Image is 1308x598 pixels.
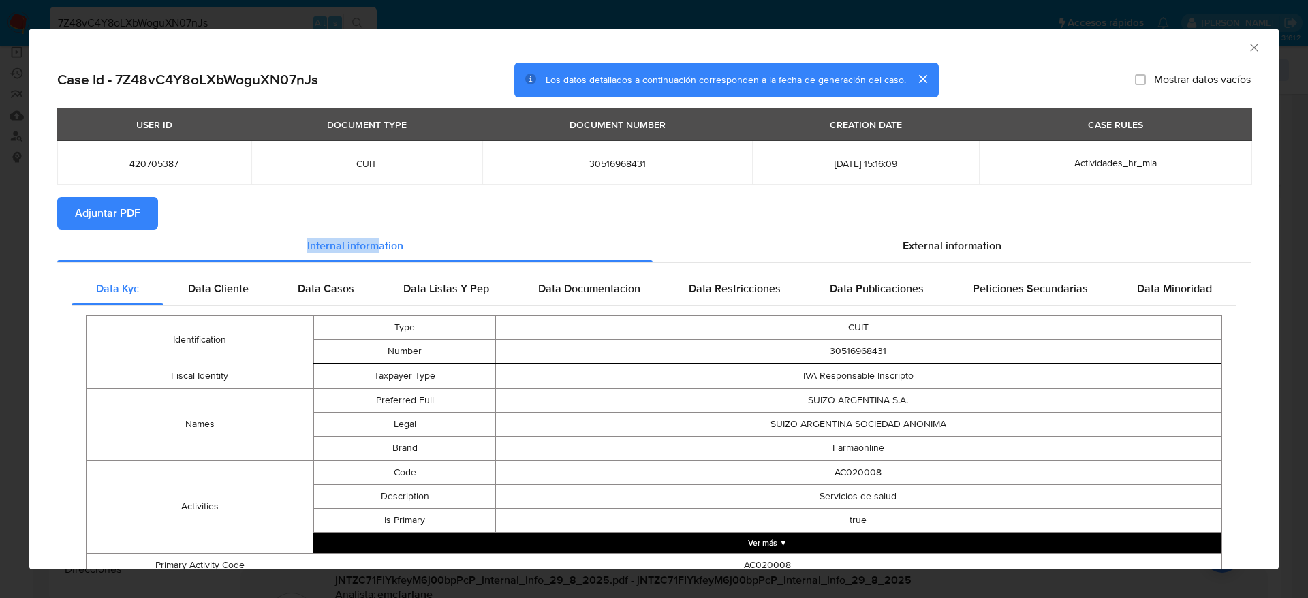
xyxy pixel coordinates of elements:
span: 420705387 [74,157,235,170]
div: DOCUMENT NUMBER [561,113,674,136]
span: [DATE] 15:16:09 [768,157,962,170]
td: AC020008 [495,460,1221,484]
div: CASE RULES [1080,113,1151,136]
td: IVA Responsable Inscripto [495,364,1221,388]
span: Los datos detallados a continuación corresponden a la fecha de generación del caso. [546,73,906,86]
td: Preferred Full [314,388,495,412]
span: Data Documentacion [538,281,640,296]
td: 30516968431 [495,339,1221,363]
td: Legal [314,412,495,436]
td: Brand [314,436,495,460]
span: Data Publicaciones [830,281,924,296]
span: Data Kyc [96,281,139,296]
div: DOCUMENT TYPE [319,113,415,136]
span: Peticiones Secundarias [973,281,1088,296]
button: Cerrar ventana [1247,41,1260,53]
td: CUIT [495,315,1221,339]
button: cerrar [906,63,939,95]
span: External information [903,238,1001,253]
div: Detailed info [57,230,1251,262]
h2: Case Id - 7Z48vC4Y8oLXbWoguXN07nJs [57,71,318,89]
span: Internal information [307,238,403,253]
td: true [495,508,1221,532]
span: Data Listas Y Pep [403,281,489,296]
td: Primary Activity Code [87,553,313,577]
td: Code [314,460,495,484]
span: Data Cliente [188,281,249,296]
button: Expand array [313,533,1221,553]
button: Adjuntar PDF [57,197,158,230]
td: Activities [87,460,313,553]
td: SUIZO ARGENTINA S.A. [495,388,1221,412]
div: Detailed internal info [72,272,1236,305]
span: Data Casos [298,281,354,296]
input: Mostrar datos vacíos [1135,74,1146,85]
div: CREATION DATE [822,113,910,136]
span: Adjuntar PDF [75,198,140,228]
span: CUIT [268,157,466,170]
td: Fiscal Identity [87,364,313,388]
td: Servicios de salud [495,484,1221,508]
div: USER ID [128,113,181,136]
span: Mostrar datos vacíos [1154,73,1251,86]
td: Is Primary [314,508,495,532]
td: Number [314,339,495,363]
td: Farmaonline [495,436,1221,460]
td: Type [314,315,495,339]
td: Description [314,484,495,508]
td: AC020008 [313,553,1222,577]
td: Taxpayer Type [314,364,495,388]
div: closure-recommendation-modal [29,29,1279,569]
td: Names [87,388,313,460]
td: SUIZO ARGENTINA SOCIEDAD ANONIMA [495,412,1221,436]
span: Data Minoridad [1137,281,1212,296]
span: Data Restricciones [689,281,781,296]
span: 30516968431 [499,157,736,170]
td: Identification [87,315,313,364]
span: Actividades_hr_mla [1074,156,1157,170]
